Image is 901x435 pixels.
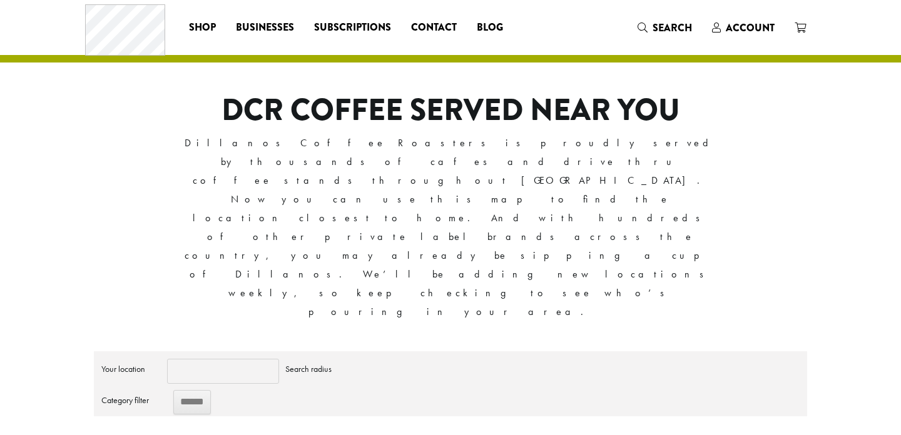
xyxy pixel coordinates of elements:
h1: DCR COFFEE SERVED NEAR YOU [183,92,718,129]
span: Businesses [236,20,294,36]
label: Search radius [285,359,345,379]
a: Shop [179,17,226,37]
span: Subscriptions [314,20,391,36]
span: Search [653,21,692,35]
span: Blog [477,20,503,36]
span: Shop [189,20,216,36]
label: Your location [101,359,161,379]
label: Category filter [101,390,161,410]
span: Account [726,21,775,35]
a: Search [628,17,702,38]
p: Dillanos Coffee Roasters is proudly served by thousands of cafes and drive thru coffee stands thr... [183,134,718,322]
span: Contact [411,20,457,36]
